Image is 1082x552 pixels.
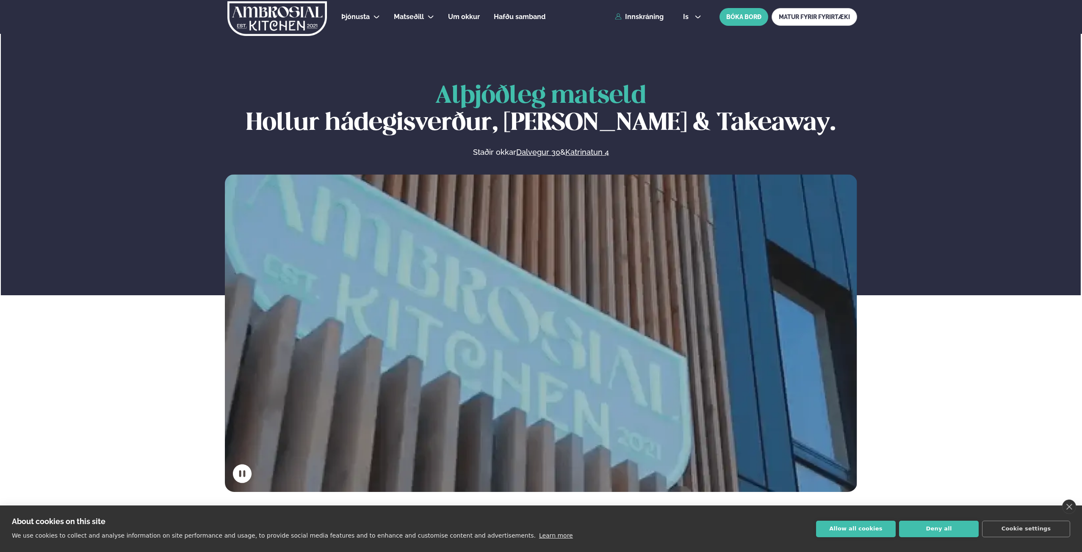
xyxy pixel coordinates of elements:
[719,8,768,26] button: BÓKA BORÐ
[816,521,896,537] button: Allow all cookies
[341,13,370,21] span: Þjónusta
[341,12,370,22] a: Þjónusta
[772,8,857,26] a: MATUR FYRIR FYRIRTÆKI
[12,517,105,526] strong: About cookies on this site
[435,85,646,108] span: Alþjóðleg matseld
[448,12,480,22] a: Um okkur
[448,13,480,21] span: Um okkur
[227,1,328,36] img: logo
[381,147,701,157] p: Staðir okkar &
[565,147,609,157] a: Katrinatun 4
[494,12,545,22] a: Hafðu samband
[494,13,545,21] span: Hafðu samband
[1062,500,1076,514] a: close
[394,13,424,21] span: Matseðill
[225,83,857,137] h1: Hollur hádegisverður, [PERSON_NAME] & Takeaway.
[676,14,708,20] button: is
[615,13,664,21] a: Innskráning
[539,532,573,539] a: Learn more
[982,521,1070,537] button: Cookie settings
[899,521,979,537] button: Deny all
[516,147,560,157] a: Dalvegur 30
[12,532,536,539] p: We use cookies to collect and analyse information on site performance and usage, to provide socia...
[394,12,424,22] a: Matseðill
[683,14,691,20] span: is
